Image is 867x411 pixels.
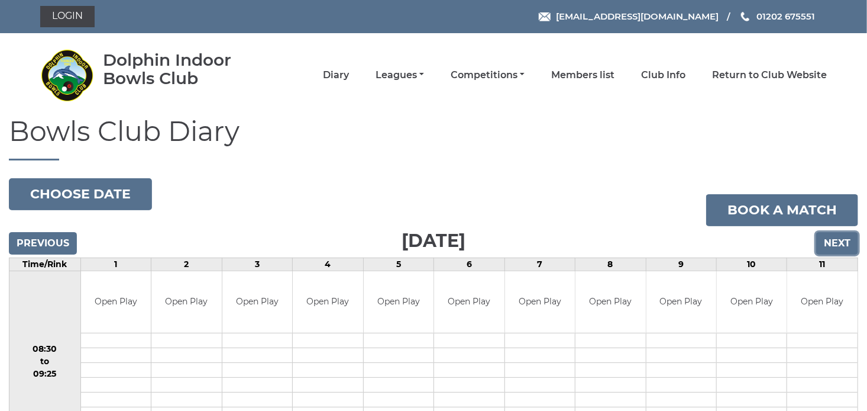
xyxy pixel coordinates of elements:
a: Login [40,6,95,27]
input: Next [816,232,858,255]
td: 9 [646,258,716,271]
td: 4 [293,258,363,271]
td: 3 [222,258,292,271]
img: Dolphin Indoor Bowls Club [40,49,93,102]
a: Email [EMAIL_ADDRESS][DOMAIN_NAME] [539,9,719,23]
a: Diary [323,69,349,82]
img: Phone us [741,12,749,21]
div: Dolphin Indoor Bowls Club [103,51,266,88]
td: Open Play [646,271,716,333]
td: 2 [151,258,222,271]
td: Time/Rink [9,258,81,271]
td: 10 [717,258,787,271]
a: Competitions [451,69,525,82]
td: Open Play [505,271,575,333]
a: Club Info [641,69,685,82]
td: Open Play [364,271,433,333]
td: Open Play [575,271,645,333]
span: 01202 675551 [756,11,815,22]
td: 8 [575,258,646,271]
input: Previous [9,232,77,255]
a: Members list [551,69,614,82]
td: 5 [363,258,433,271]
td: Open Play [434,271,504,333]
a: Book a match [706,194,858,226]
td: Open Play [81,271,151,333]
td: Open Play [151,271,221,333]
img: Email [539,12,551,21]
td: Open Play [222,271,292,333]
td: Open Play [717,271,787,333]
td: Open Play [293,271,363,333]
td: 1 [80,258,151,271]
td: Open Play [787,271,858,333]
button: Choose date [9,178,152,210]
td: 11 [787,258,858,271]
td: 7 [504,258,575,271]
h1: Bowls Club Diary [9,117,858,160]
td: 6 [434,258,504,271]
a: Return to Club Website [712,69,827,82]
span: [EMAIL_ADDRESS][DOMAIN_NAME] [556,11,719,22]
a: Leagues [376,69,424,82]
a: Phone us 01202 675551 [739,9,815,23]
